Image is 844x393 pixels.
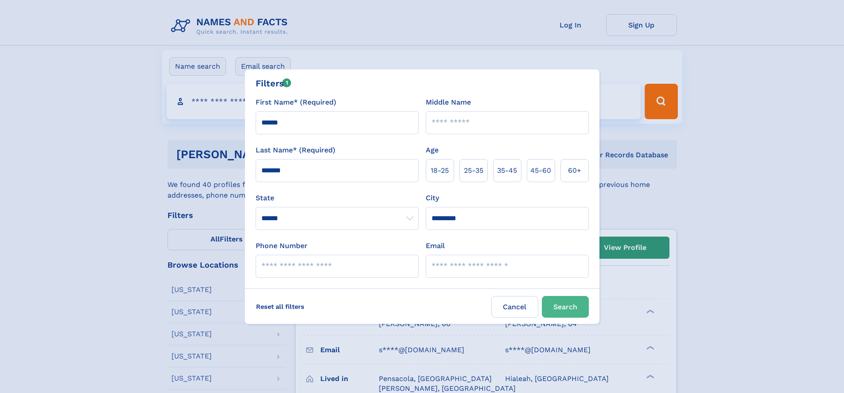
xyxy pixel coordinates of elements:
[542,296,589,318] button: Search
[426,241,445,251] label: Email
[530,165,551,176] span: 45‑60
[464,165,483,176] span: 25‑35
[426,97,471,108] label: Middle Name
[256,241,307,251] label: Phone Number
[256,97,336,108] label: First Name* (Required)
[431,165,449,176] span: 18‑25
[256,77,292,90] div: Filters
[491,296,538,318] label: Cancel
[426,193,439,203] label: City
[250,296,310,317] label: Reset all filters
[426,145,439,156] label: Age
[256,145,335,156] label: Last Name* (Required)
[256,193,419,203] label: State
[497,165,517,176] span: 35‑45
[568,165,581,176] span: 60+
